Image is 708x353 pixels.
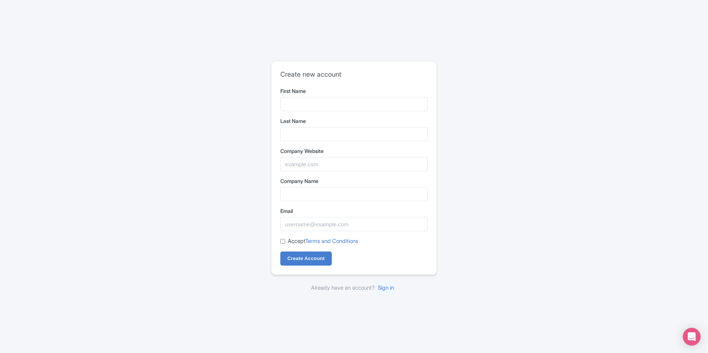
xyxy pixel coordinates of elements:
[280,70,428,79] h2: Create new account
[280,157,428,171] input: example.com
[280,207,428,215] label: Email
[280,177,428,185] label: Company Name
[305,237,358,244] a: Terms and Conditions
[288,237,358,246] label: Accept
[683,328,701,346] div: Open Intercom Messenger
[280,117,428,125] label: Last Name
[271,284,437,292] div: Already have an account?
[280,147,428,155] label: Company Website
[280,252,332,266] input: Create Account
[280,217,428,231] input: username@example.com
[375,281,397,294] a: Sign in
[280,87,428,95] label: First Name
